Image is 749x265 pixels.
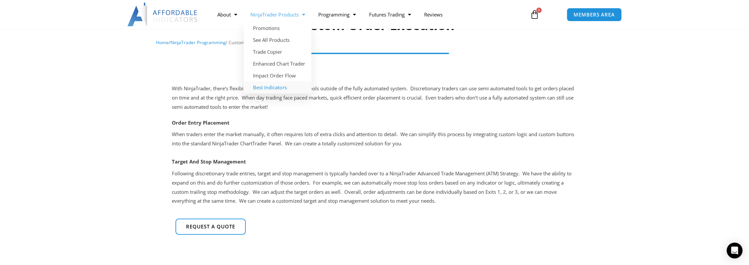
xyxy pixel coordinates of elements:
span: Request a quote [186,224,235,229]
p: Following discretionary trade entries, target and stop management is typically handed over to a N... [172,169,577,206]
nav: Menu [211,7,522,22]
span: 0 [536,8,542,13]
a: Best Indicators [244,81,311,93]
a: Impact Order Flow [244,70,311,81]
a: NinjaTrader Programming [171,39,226,45]
a: See All Products [244,34,311,46]
a: Home [156,39,169,45]
p: When traders enter the market manually, it often requires lots of extra clicks and attention to d... [172,130,577,148]
span: MEMBERS AREA [574,12,615,17]
div: Open Intercom Messenger [727,243,742,258]
a: Reviews [417,7,449,22]
a: Trade Copier [244,46,311,58]
a: About [211,7,244,22]
strong: Target And Stop Management [172,158,246,165]
nav: Breadcrumb [156,38,593,47]
a: MEMBERS AREA [567,8,622,21]
a: Request a quote [175,219,246,235]
a: Programming [311,7,362,22]
img: LogoAI | Affordable Indicators – NinjaTrader [127,3,198,26]
a: Futures Trading [362,7,417,22]
strong: Order Entry Placement [172,119,230,126]
a: 0 [520,5,549,24]
a: NinjaTrader Products [244,7,311,22]
a: Promotions [244,22,311,34]
a: Enhanced Chart Trader [244,58,311,70]
div: With NinjaTrader, there’s flexibility to build order execution tools outside of the fully automat... [172,84,577,112]
ul: NinjaTrader Products [244,22,311,93]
